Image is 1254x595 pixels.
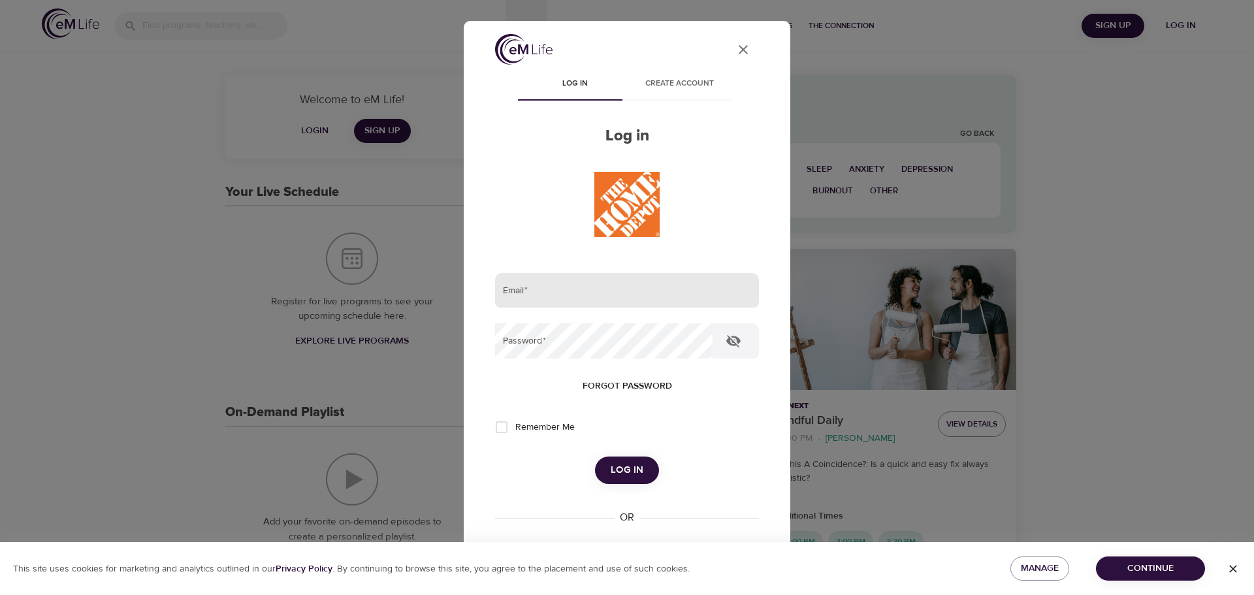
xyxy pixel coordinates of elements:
div: disabled tabs example [495,69,759,101]
span: Create account [635,77,724,91]
span: Remember Me [515,421,575,434]
button: Log in [595,457,659,484]
img: logo [495,34,553,65]
span: Manage [1021,560,1059,577]
button: Forgot password [577,374,677,398]
h2: Log in [495,127,759,146]
span: Log in [530,77,619,91]
b: Privacy Policy [276,563,332,575]
button: close [728,34,759,65]
img: THD%20Logo.JPG [594,172,660,237]
span: Log in [611,462,643,479]
span: Forgot password [583,378,672,394]
span: Continue [1106,560,1195,577]
div: OR [615,510,639,525]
